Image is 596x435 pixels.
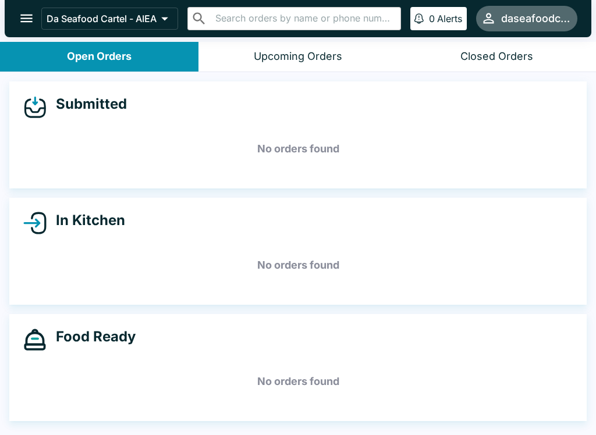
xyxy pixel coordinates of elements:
button: Da Seafood Cartel - AIEA [41,8,178,30]
h5: No orders found [23,128,573,170]
p: Da Seafood Cartel - AIEA [47,13,157,24]
button: daseafoodcartel [476,6,577,31]
h5: No orders found [23,244,573,286]
div: Open Orders [67,50,132,63]
p: 0 [429,13,435,24]
div: daseafoodcartel [501,12,573,26]
div: Closed Orders [460,50,533,63]
p: Alerts [437,13,462,24]
h4: Food Ready [47,328,136,345]
div: Upcoming Orders [254,50,342,63]
h4: Submitted [47,95,127,113]
input: Search orders by name or phone number [212,10,396,27]
h4: In Kitchen [47,212,125,229]
h5: No orders found [23,361,573,402]
button: open drawer [12,3,41,33]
